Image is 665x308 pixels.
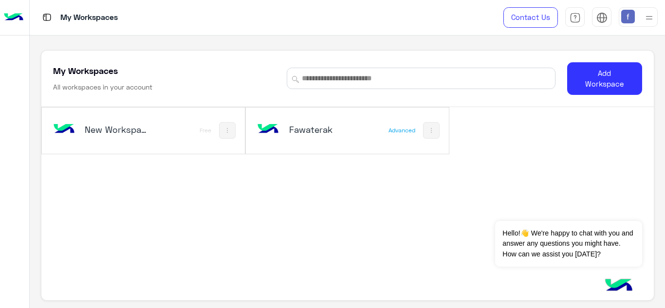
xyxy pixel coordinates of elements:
[602,269,636,303] img: hulul-logo.png
[41,11,53,23] img: tab
[596,12,608,23] img: tab
[4,7,23,28] img: Logo
[200,127,211,134] div: Free
[289,124,356,135] h5: Fawaterak
[503,7,558,28] a: Contact Us
[53,82,152,92] h6: All workspaces in your account
[51,116,77,143] img: bot image
[495,221,642,267] span: Hello!👋 We're happy to chat with you and answer any questions you might have. How can we assist y...
[567,62,642,95] button: Add Workspace
[388,127,415,134] div: Advanced
[565,7,585,28] a: tab
[85,124,151,135] h5: New Workspace 1
[60,11,118,24] p: My Workspaces
[255,116,281,143] img: bot image
[570,12,581,23] img: tab
[621,10,635,23] img: userImage
[643,12,655,24] img: profile
[53,65,118,76] h5: My Workspaces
